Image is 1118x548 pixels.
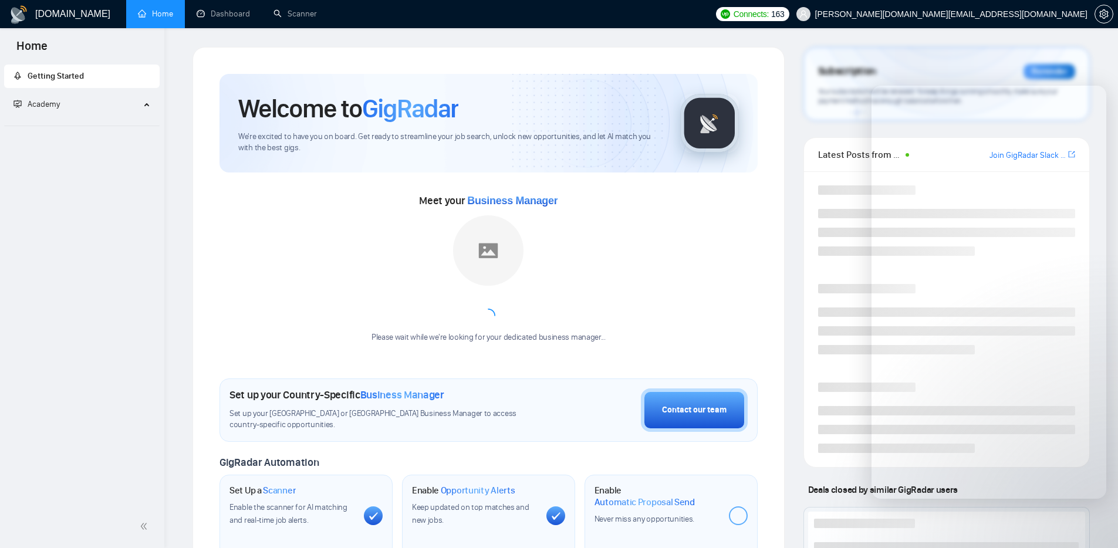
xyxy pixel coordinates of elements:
[360,388,444,401] span: Business Manager
[818,87,1058,106] span: Your subscription will be renewed. To keep things running smoothly, make sure your payment method...
[734,8,769,21] span: Connects:
[453,215,523,286] img: placeholder.png
[818,62,876,82] span: Subscription
[803,479,962,500] span: Deals closed by similar GigRadar users
[138,9,173,19] a: homeHome
[229,408,541,431] span: Set up your [GEOGRAPHIC_DATA] or [GEOGRAPHIC_DATA] Business Manager to access country-specific op...
[1095,9,1113,19] span: setting
[273,9,317,19] a: searchScanner
[4,121,160,128] li: Academy Homepage
[1095,9,1113,19] a: setting
[13,72,22,80] span: rocket
[818,147,902,162] span: Latest Posts from the GigRadar Community
[771,8,784,21] span: 163
[721,9,730,19] img: upwork-logo.png
[412,485,515,496] h1: Enable
[1095,5,1113,23] button: setting
[1078,508,1106,536] iframe: Intercom live chat
[419,194,558,207] span: Meet your
[799,10,808,18] span: user
[28,71,84,81] span: Getting Started
[238,93,458,124] h1: Welcome to
[641,388,748,432] button: Contact our team
[9,5,28,24] img: logo
[680,94,739,153] img: gigradar-logo.png
[28,99,60,109] span: Academy
[362,93,458,124] span: GigRadar
[595,514,694,524] span: Never miss any opportunities.
[229,502,347,525] span: Enable the scanner for AI matching and real-time job alerts.
[229,388,444,401] h1: Set up your Country-Specific
[595,485,720,508] h1: Enable
[13,99,60,109] span: Academy
[478,306,498,326] span: loading
[1024,64,1075,79] div: Reminder
[467,195,558,207] span: Business Manager
[441,485,515,496] span: Opportunity Alerts
[140,520,151,532] span: double-left
[595,496,695,508] span: Automatic Proposal Send
[229,485,296,496] h1: Set Up a
[263,485,296,496] span: Scanner
[662,404,727,417] div: Contact our team
[13,100,22,108] span: fund-projection-screen
[412,502,529,525] span: Keep updated on top matches and new jobs.
[7,38,57,62] span: Home
[872,86,1106,499] iframe: Intercom live chat
[364,332,613,343] div: Please wait while we're looking for your dedicated business manager...
[4,65,160,88] li: Getting Started
[197,9,250,19] a: dashboardDashboard
[219,456,319,469] span: GigRadar Automation
[238,131,661,154] span: We're excited to have you on board. Get ready to streamline your job search, unlock new opportuni...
